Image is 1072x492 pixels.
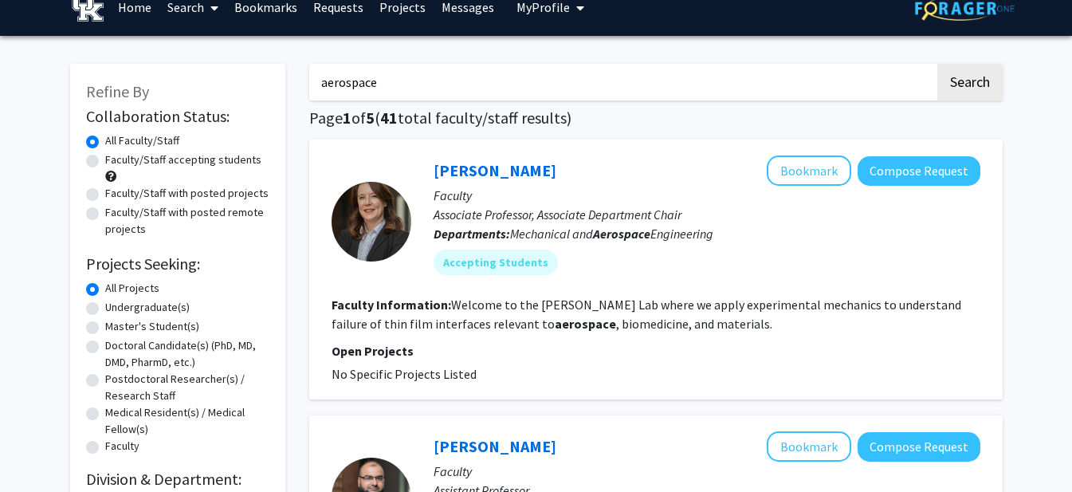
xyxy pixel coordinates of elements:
[12,420,68,480] iframe: Chat
[434,436,556,456] a: [PERSON_NAME]
[105,404,269,438] label: Medical Resident(s) / Medical Fellow(s)
[380,108,398,128] span: 41
[105,337,269,371] label: Doctoral Candidate(s) (PhD, MD, DMD, PharmD, etc.)
[309,108,1003,128] h1: Page of ( total faculty/staff results)
[343,108,351,128] span: 1
[86,254,269,274] h2: Projects Seeking:
[332,366,477,382] span: No Specific Projects Listed
[105,152,261,168] label: Faculty/Staff accepting students
[86,470,269,489] h2: Division & Department:
[858,156,980,186] button: Compose Request to Martha Grady
[105,438,139,455] label: Faculty
[937,64,1003,100] button: Search
[332,297,961,332] fg-read-more: Welcome to the [PERSON_NAME] Lab where we apply experimental mechanics to understand failure of t...
[105,371,269,404] label: Postdoctoral Researcher(s) / Research Staff
[86,107,269,126] h2: Collaboration Status:
[434,226,510,242] b: Departments:
[105,185,269,202] label: Faculty/Staff with posted projects
[105,318,199,335] label: Master's Student(s)
[767,431,851,462] button: Add Madhav Baral to Bookmarks
[434,462,980,481] p: Faculty
[434,205,980,224] p: Associate Professor, Associate Department Chair
[105,299,190,316] label: Undergraduate(s)
[593,226,650,242] b: Aerospace
[555,316,616,332] b: aerospace
[366,108,375,128] span: 5
[309,64,935,100] input: Search Keywords
[858,432,980,462] button: Compose Request to Madhav Baral
[105,204,269,238] label: Faculty/Staff with posted remote projects
[510,226,713,242] span: Mechanical and Engineering
[105,132,179,149] label: All Faculty/Staff
[434,186,980,205] p: Faculty
[105,280,159,297] label: All Projects
[332,297,451,313] b: Faculty Information:
[767,155,851,186] button: Add Martha Grady to Bookmarks
[86,81,149,101] span: Refine By
[434,250,558,275] mat-chip: Accepting Students
[434,160,556,180] a: [PERSON_NAME]
[332,341,980,360] p: Open Projects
